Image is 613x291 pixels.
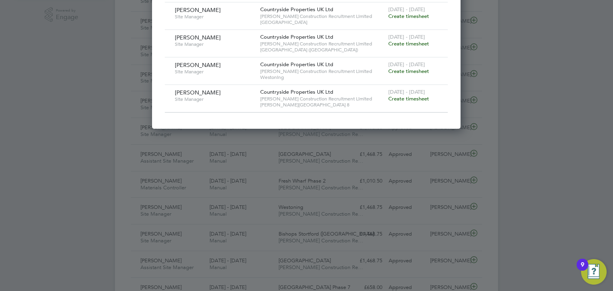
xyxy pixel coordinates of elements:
[388,13,429,20] span: Create timesheet
[260,102,384,108] span: [PERSON_NAME][GEOGRAPHIC_DATA] 8
[260,47,384,53] span: [GEOGRAPHIC_DATA] ([GEOGRAPHIC_DATA])
[260,68,384,75] span: [PERSON_NAME] Construction Recruitment Limited
[388,33,425,40] span: [DATE] - [DATE]
[581,259,607,285] button: Open Resource Center, 9 new notifications
[175,34,221,41] span: [PERSON_NAME]
[388,88,425,95] span: [DATE] - [DATE]
[388,6,425,13] span: [DATE] - [DATE]
[175,41,254,47] span: Site Manager
[175,69,254,75] span: Site Manager
[260,33,333,40] span: Countryside Properties UK Ltd
[175,89,221,96] span: [PERSON_NAME]
[388,68,429,75] span: Create timesheet
[260,74,384,81] span: Westoning
[260,41,384,47] span: [PERSON_NAME] Construction Recruitment Limited
[581,265,584,275] div: 9
[175,14,254,20] span: Site Manager
[260,61,333,68] span: Countryside Properties UK Ltd
[260,96,384,102] span: [PERSON_NAME] Construction Recruitment Limited
[260,6,333,13] span: Countryside Properties UK Ltd
[175,6,221,14] span: [PERSON_NAME]
[175,61,221,69] span: [PERSON_NAME]
[260,13,384,20] span: [PERSON_NAME] Construction Recruitment Limited
[175,96,254,102] span: Site Manager
[260,19,384,26] span: [GEOGRAPHIC_DATA]
[388,40,429,47] span: Create timesheet
[388,95,429,102] span: Create timesheet
[388,61,425,68] span: [DATE] - [DATE]
[260,88,333,95] span: Countryside Properties UK Ltd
